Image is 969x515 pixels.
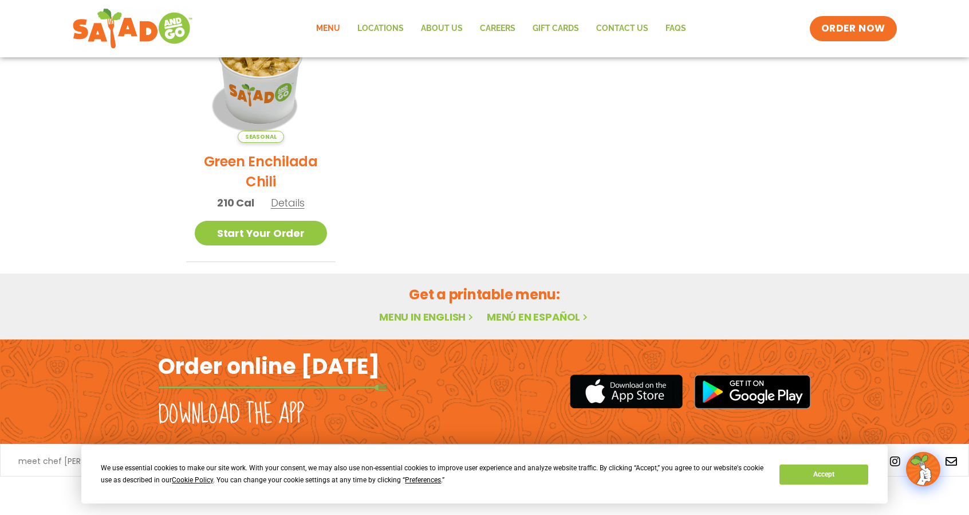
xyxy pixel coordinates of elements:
[172,476,213,484] span: Cookie Policy
[101,462,766,486] div: We use essential cookies to make our site work. With your consent, we may also use non-essential ...
[195,221,327,245] a: Start Your Order
[308,15,695,42] nav: Menu
[195,10,327,143] img: Product photo for Green Enchilada Chili
[186,284,783,305] h2: Get a printable menu:
[907,453,939,485] img: wpChatIcon
[81,445,888,504] div: Cookie Consent Prompt
[308,15,349,42] a: Menu
[405,476,441,484] span: Preferences
[379,310,475,324] a: Menu in English
[524,15,588,42] a: GIFT CARDS
[588,15,657,42] a: Contact Us
[158,399,304,431] h2: Download the app
[72,6,193,52] img: new-SAG-logo-768×292
[18,457,127,465] a: meet chef [PERSON_NAME]
[471,15,524,42] a: Careers
[158,384,387,391] img: fork
[570,373,683,410] img: appstore
[271,196,305,210] span: Details
[349,15,412,42] a: Locations
[412,15,471,42] a: About Us
[657,15,695,42] a: FAQs
[810,16,897,41] a: ORDER NOW
[779,465,868,485] button: Accept
[694,374,811,409] img: google_play
[487,310,590,324] a: Menú en español
[195,151,327,192] h2: Green Enchilada Chili
[821,22,885,36] span: ORDER NOW
[158,352,380,380] h2: Order online [DATE]
[217,195,254,210] span: 210 Cal
[238,131,284,143] span: Seasonal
